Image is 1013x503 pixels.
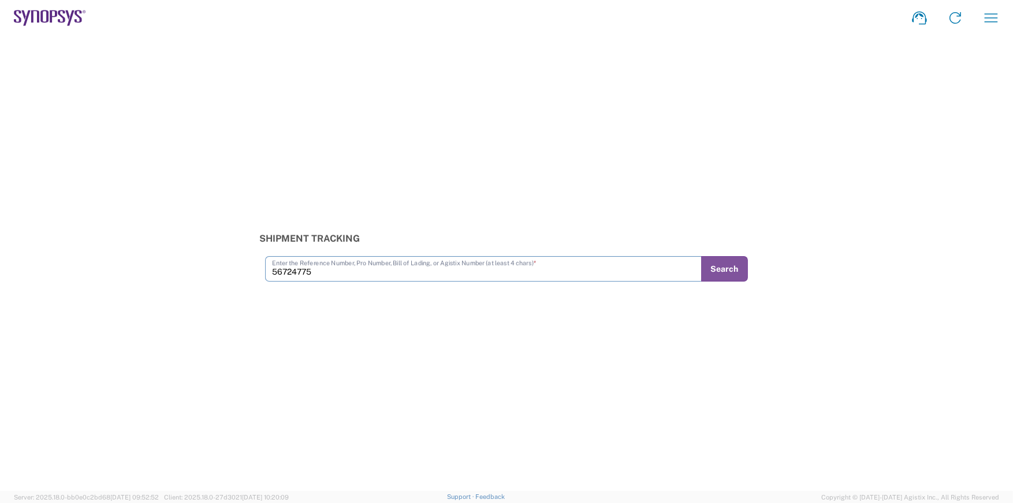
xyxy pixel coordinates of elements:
button: Search [701,256,748,282]
span: Client: 2025.18.0-27d3021 [164,494,289,501]
span: Server: 2025.18.0-bb0e0c2bd68 [14,494,159,501]
a: Support [447,493,476,500]
span: Copyright © [DATE]-[DATE] Agistix Inc., All Rights Reserved [821,492,999,502]
span: [DATE] 10:20:09 [242,494,289,501]
a: Feedback [475,493,505,500]
span: [DATE] 09:52:52 [110,494,159,501]
h3: Shipment Tracking [259,233,754,244]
